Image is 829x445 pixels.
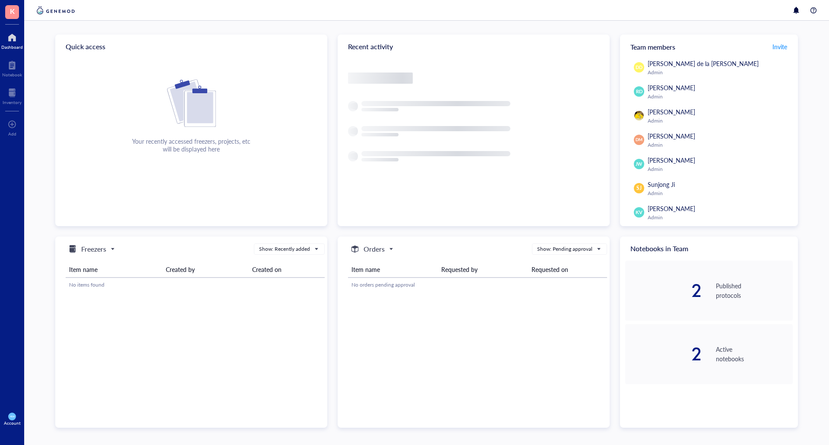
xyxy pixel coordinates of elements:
div: Admin [648,166,789,173]
div: Quick access [55,35,327,59]
div: Show: Pending approval [537,245,592,253]
span: [PERSON_NAME] [648,83,695,92]
th: Requested by [438,262,528,278]
span: [PERSON_NAME] [648,107,695,116]
span: JW [636,161,642,167]
div: Admin [648,214,789,221]
th: Created by [162,262,249,278]
div: Admin [648,117,789,124]
span: RD [636,88,642,95]
span: KW [10,415,14,418]
a: Notebook [2,58,22,77]
img: genemod-logo [35,5,77,16]
div: No items found [69,281,321,289]
div: Dashboard [1,44,23,50]
div: Your recently accessed freezers, projects, etc will be displayed here [132,137,250,153]
div: Admin [648,93,789,100]
span: [PERSON_NAME] [648,132,695,140]
span: [PERSON_NAME] [648,204,695,213]
div: Notebooks in Team [620,237,798,261]
div: Notebook [2,72,22,77]
div: Show: Recently added [259,245,310,253]
div: Admin [648,69,789,76]
img: da48f3c6-a43e-4a2d-aade-5eac0d93827f.jpeg [634,111,644,120]
div: 2 [625,345,702,363]
span: DM [636,137,642,143]
div: Admin [648,142,789,148]
span: K [10,6,15,16]
span: [PERSON_NAME] [648,156,695,164]
span: DD [636,64,642,71]
span: KV [636,209,642,216]
div: No orders pending approval [351,281,604,289]
span: [PERSON_NAME] de la [PERSON_NAME] [648,59,759,68]
th: Requested on [528,262,607,278]
th: Item name [348,262,438,278]
img: Cf+DiIyRRx+BTSbnYhsZzE9to3+AfuhVxcka4spAAAAAElFTkSuQmCC [167,79,216,127]
span: SJ [636,184,642,192]
h5: Freezers [81,244,106,254]
span: Sunjong Ji [648,180,675,189]
div: Published protocols [716,281,793,300]
th: Created on [249,262,325,278]
div: Inventory [3,100,22,105]
div: Admin [648,190,789,197]
div: Team members [620,35,798,59]
div: Account [4,420,21,426]
span: Invite [772,42,787,51]
div: Active notebooks [716,344,793,363]
a: Inventory [3,86,22,105]
th: Item name [66,262,162,278]
div: 2 [625,282,702,299]
a: Dashboard [1,31,23,50]
h5: Orders [364,244,385,254]
button: Invite [772,40,788,54]
div: Recent activity [338,35,610,59]
div: Add [8,131,16,136]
